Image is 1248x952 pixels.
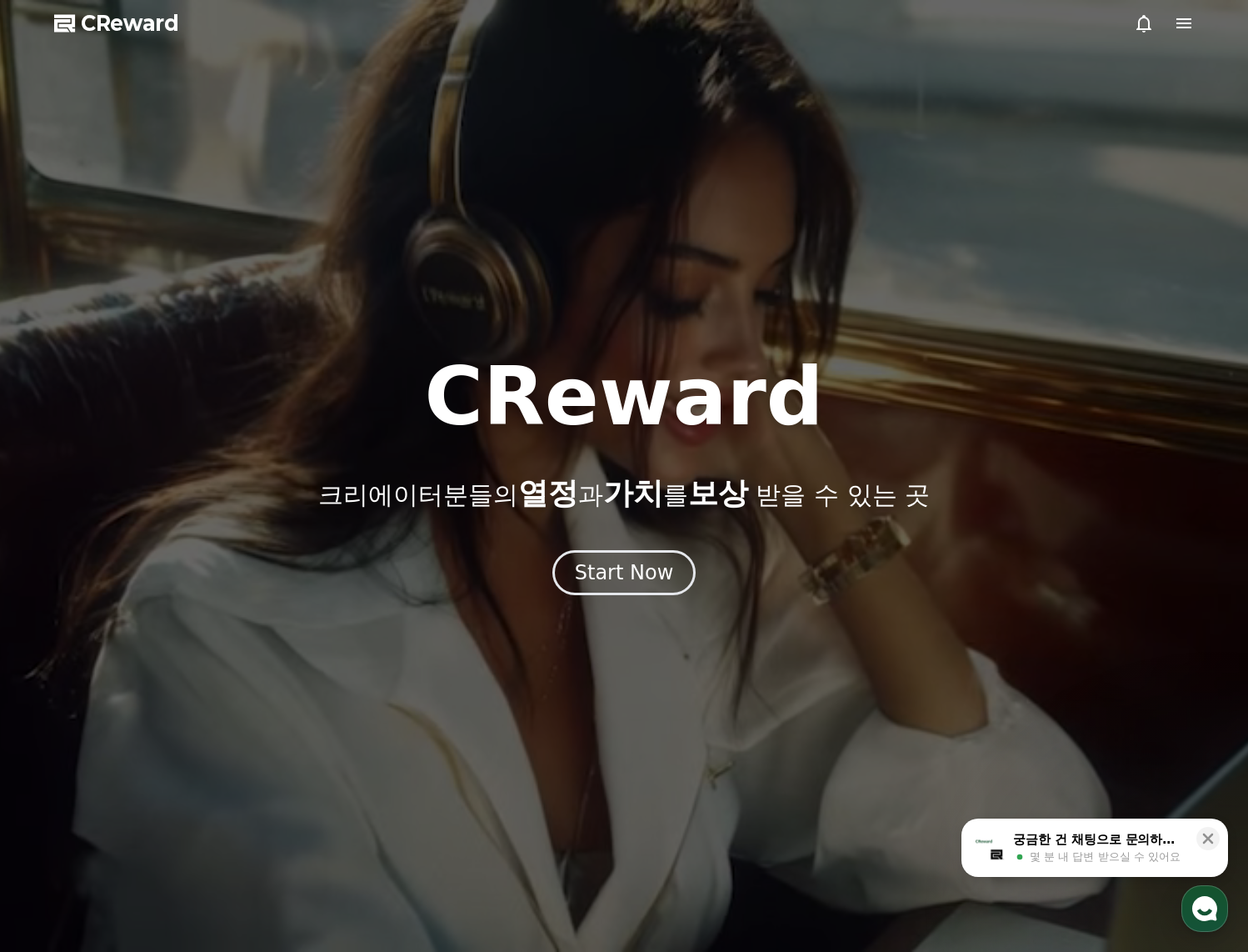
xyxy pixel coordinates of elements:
span: 가치 [603,476,663,510]
a: 대화 [110,529,215,570]
span: 열정 [518,476,578,510]
span: 대화 [152,554,172,568]
a: CReward [54,10,179,37]
a: 설정 [215,529,320,570]
div: Start Now [575,559,674,586]
span: CReward [81,10,179,37]
h1: CReward [424,357,823,437]
p: 크리에이터분들의 과 를 받을 수 있는 곳 [318,477,930,510]
span: 보상 [688,476,748,510]
a: Start Now [552,567,696,583]
a: 홈 [5,529,110,570]
button: Start Now [552,550,696,595]
span: 설정 [257,554,277,567]
span: 홈 [52,554,62,567]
